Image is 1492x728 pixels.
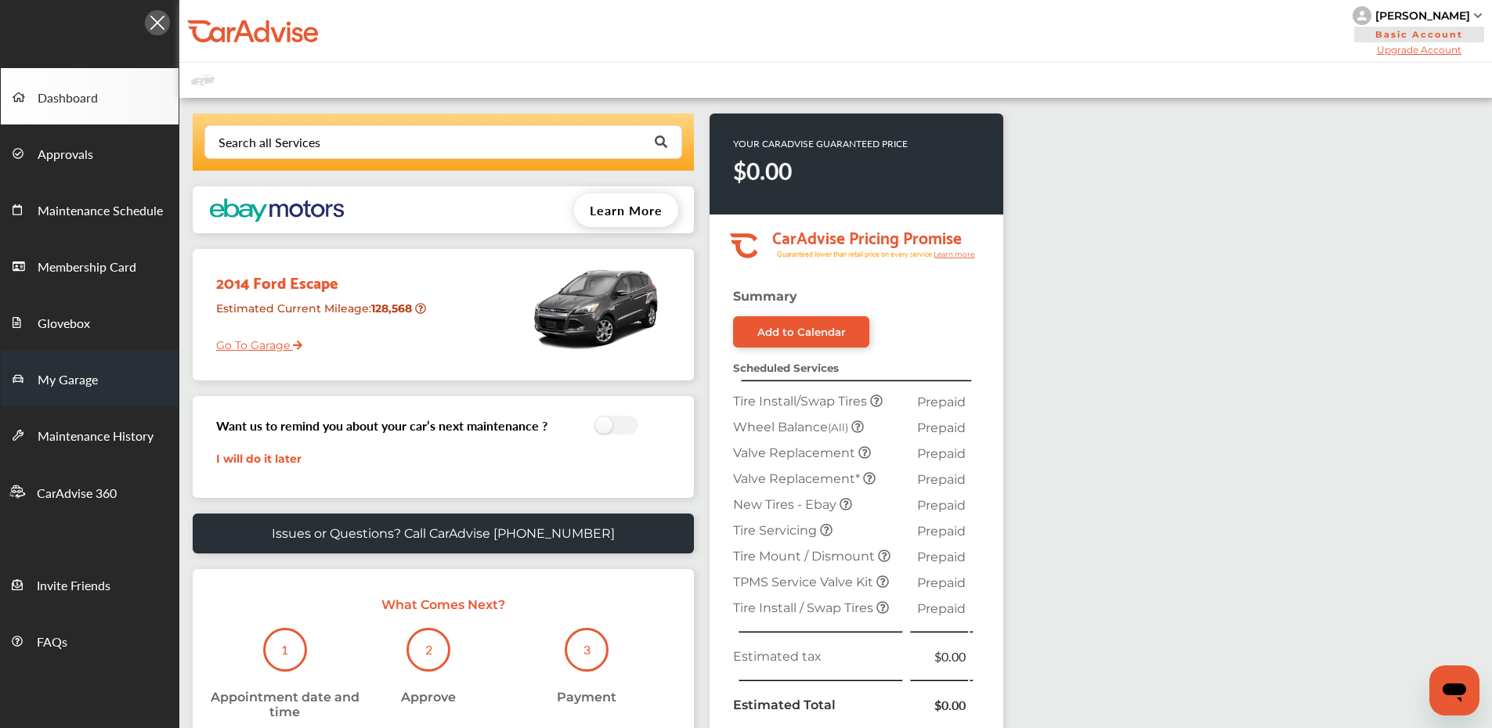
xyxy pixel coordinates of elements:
[733,154,792,187] strong: $0.00
[38,258,136,278] span: Membership Card
[1,294,179,350] a: Glovebox
[208,597,678,612] p: What Comes Next?
[37,576,110,596] span: Invite Friends
[1353,6,1371,25] img: knH8PDtVvWoAbQRylUukY18CTiRevjo20fAtgn5MLBQj4uumYvk2MzTtcAIzfGAtb1XOLVMAvhLuqoNAbL4reqehy0jehNKdM...
[729,643,909,669] td: Estimated tax
[733,137,908,150] p: YOUR CARADVISE GUARANTEED PRICE
[583,640,591,658] p: 3
[38,88,98,109] span: Dashboard
[37,632,67,653] span: FAQs
[777,249,934,259] tspan: Guaranteed lower than retail price on every service.
[772,222,962,250] tspan: CarAdvise Pricing Promise
[557,690,616,705] div: Payment
[733,575,876,589] span: TPMS Service Valve Kit
[917,498,966,513] span: Prepaid
[38,314,90,334] span: Glovebox
[733,420,851,434] span: Wheel Balance
[145,10,170,35] img: Icon.5fd9dcc7.svg
[733,289,797,304] strong: Summary
[1,68,179,124] a: Dashboard
[733,362,839,374] strong: Scheduled Services
[917,446,966,461] span: Prepaid
[590,201,663,219] span: Learn More
[917,575,966,590] span: Prepaid
[828,421,848,434] small: (All)
[934,250,975,258] tspan: Learn more
[204,326,302,356] a: Go To Garage
[733,394,870,409] span: Tire Install/Swap Tires
[1,406,179,463] a: Maintenance History
[401,690,456,705] div: Approve
[219,136,320,149] div: Search all Services
[1354,27,1484,42] span: Basic Account
[216,416,547,434] h3: Want us to remind you about your car’s next maintenance ?
[733,523,820,538] span: Tire Servicing
[204,257,434,295] div: 2014 Ford Escape
[529,257,663,359] img: mobile_8897_st0640_046.jpg
[38,427,154,447] span: Maintenance History
[38,201,163,222] span: Maintenance Schedule
[729,692,909,718] td: Estimated Total
[733,600,876,615] span: Tire Install / Swap Tires
[1353,44,1486,56] span: Upgrade Account
[733,316,869,348] a: Add to Calendar
[193,514,694,553] a: Issues or Questions? Call CarAdvise [PHONE_NUMBER]
[1,237,179,294] a: Membership Card
[1,181,179,237] a: Maintenance Schedule
[1,350,179,406] a: My Garage
[371,301,415,315] strong: 128,568
[425,640,432,658] p: 2
[1,124,179,181] a: Approvals
[733,445,858,460] span: Valve Replacement
[191,70,215,90] img: placeholder_car.fcab19be.svg
[917,601,966,616] span: Prepaid
[37,484,117,504] span: CarAdvise 360
[1429,665,1479,715] iframe: Button to launch messaging window
[733,497,840,512] span: New Tires - Ebay
[917,472,966,487] span: Prepaid
[1474,13,1482,18] img: sCxJUJ+qAmfqhQGDUl18vwLg4ZYJ6CxN7XmbOMBAAAAAElFTkSuQmCC
[909,643,970,669] td: $0.00
[1375,9,1470,23] div: [PERSON_NAME]
[733,471,863,486] span: Valve Replacement*
[281,640,288,658] p: 1
[917,524,966,539] span: Prepaid
[917,395,966,409] span: Prepaid
[204,295,434,335] div: Estimated Current Mileage :
[909,692,970,718] td: $0.00
[38,370,98,391] span: My Garage
[272,526,615,541] p: Issues or Questions? Call CarAdvise [PHONE_NUMBER]
[216,452,302,466] a: I will do it later
[208,690,362,719] div: Appointment date and time
[917,550,966,564] span: Prepaid
[917,420,966,435] span: Prepaid
[38,145,93,165] span: Approvals
[733,549,878,564] span: Tire Mount / Dismount
[757,326,846,338] div: Add to Calendar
